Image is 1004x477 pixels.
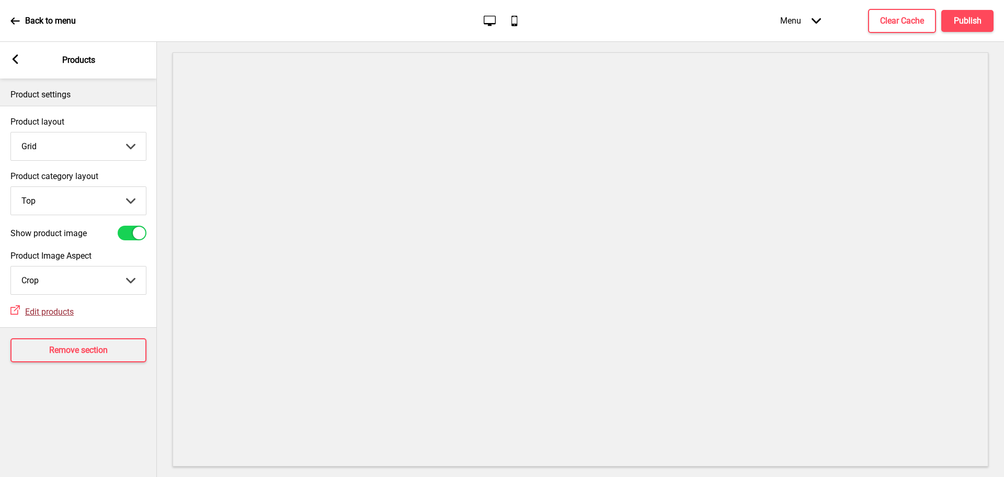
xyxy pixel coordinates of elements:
label: Show product image [10,228,87,238]
label: Product Image Aspect [10,251,146,261]
button: Remove section [10,338,146,362]
label: Product layout [10,117,146,127]
p: Products [62,54,95,66]
h4: Publish [954,15,982,27]
div: Menu [770,5,831,36]
label: Product category layout [10,171,146,181]
p: Back to menu [25,15,76,27]
a: Back to menu [10,7,76,35]
h4: Remove section [49,345,108,356]
p: Product settings [10,89,146,101]
span: Edit products [25,307,74,317]
button: Publish [941,10,994,32]
a: Edit products [20,307,74,317]
h4: Clear Cache [880,15,924,27]
button: Clear Cache [868,9,936,33]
